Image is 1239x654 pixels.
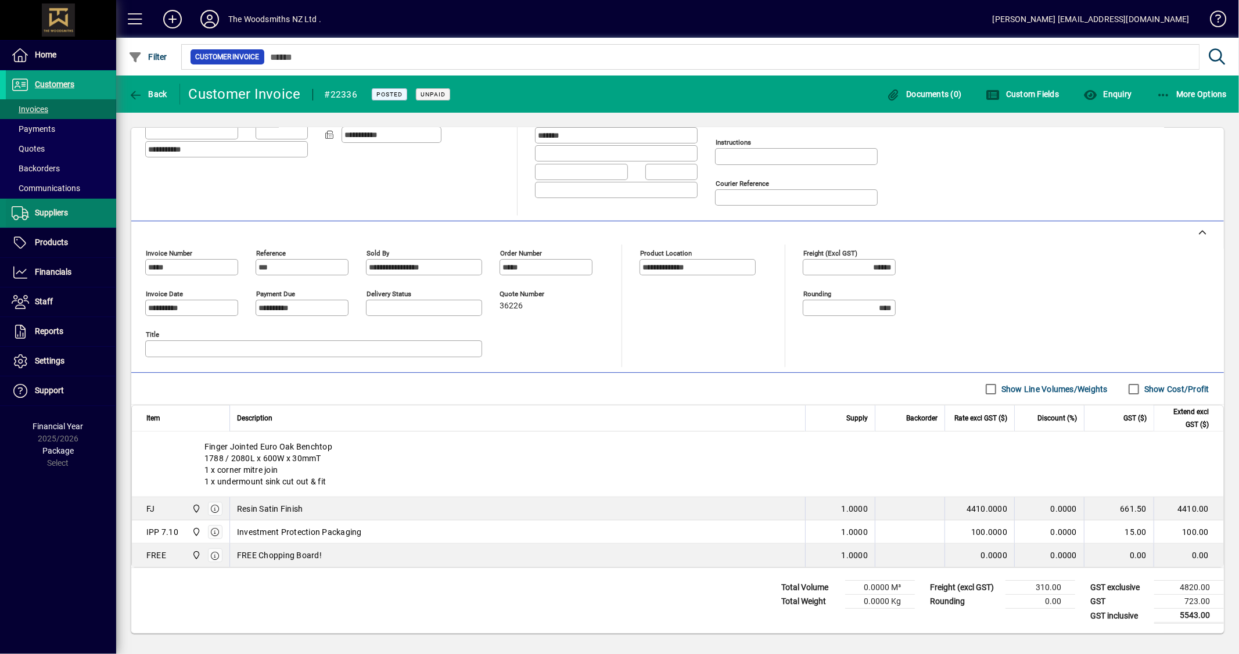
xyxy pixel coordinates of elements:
[116,84,180,105] app-page-header-button: Back
[1084,544,1154,567] td: 0.00
[6,139,116,159] a: Quotes
[376,91,403,98] span: Posted
[367,249,389,257] mat-label: Sold by
[886,89,962,99] span: Documents (0)
[6,258,116,287] a: Financials
[237,526,362,538] span: Investment Protection Packaging
[1154,595,1224,609] td: 723.00
[952,526,1007,538] div: 100.0000
[845,581,915,595] td: 0.0000 M³
[845,595,915,609] td: 0.0000 Kg
[999,383,1108,395] label: Show Line Volumes/Weights
[1142,383,1209,395] label: Show Cost/Profit
[1014,497,1084,520] td: 0.0000
[775,581,845,595] td: Total Volume
[842,549,868,561] span: 1.0000
[1084,497,1154,520] td: 661.50
[993,10,1190,28] div: [PERSON_NAME] [EMAIL_ADDRESS][DOMAIN_NAME]
[146,249,192,257] mat-label: Invoice number
[924,595,1005,609] td: Rounding
[146,549,166,561] div: FREE
[189,549,202,562] span: The Woodsmiths
[1154,609,1224,623] td: 5543.00
[35,297,53,306] span: Staff
[1084,581,1154,595] td: GST exclusive
[12,144,45,153] span: Quotes
[367,290,411,298] mat-label: Delivery status
[986,89,1060,99] span: Custom Fields
[35,386,64,395] span: Support
[1037,412,1077,425] span: Discount (%)
[12,105,48,114] span: Invoices
[1005,595,1075,609] td: 0.00
[1201,2,1224,40] a: Knowledge Base
[256,249,286,257] mat-label: Reference
[500,249,542,257] mat-label: Order number
[6,41,116,70] a: Home
[189,526,202,538] span: The Woodsmiths
[125,46,170,67] button: Filter
[1080,84,1134,105] button: Enquiry
[12,124,55,134] span: Payments
[924,581,1005,595] td: Freight (excl GST)
[842,526,868,538] span: 1.0000
[1154,84,1230,105] button: More Options
[146,526,178,538] div: IPP 7.10
[1084,595,1154,609] td: GST
[237,503,303,515] span: Resin Satin Finish
[228,10,321,28] div: The Woodsmiths NZ Ltd .
[1083,89,1132,99] span: Enquiry
[146,412,160,425] span: Item
[33,422,84,431] span: Financial Year
[6,119,116,139] a: Payments
[1161,405,1209,431] span: Extend excl GST ($)
[1084,609,1154,623] td: GST inclusive
[237,412,272,425] span: Description
[1154,544,1223,567] td: 0.00
[1154,581,1224,595] td: 4820.00
[146,503,155,515] div: FJ
[846,412,868,425] span: Supply
[237,549,322,561] span: FREE Chopping Board!
[6,178,116,198] a: Communications
[128,52,167,62] span: Filter
[775,595,845,609] td: Total Weight
[1154,497,1223,520] td: 4410.00
[6,317,116,346] a: Reports
[1014,520,1084,544] td: 0.0000
[12,184,80,193] span: Communications
[195,51,260,63] span: Customer Invoice
[132,432,1223,497] div: Finger Jointed Euro Oak Benchtop 1788 / 2080L x 600W x 30mmT 1 x corner mitre join 1 x undermount...
[952,549,1007,561] div: 0.0000
[1157,89,1227,99] span: More Options
[952,503,1007,515] div: 4410.0000
[125,84,170,105] button: Back
[35,50,56,59] span: Home
[35,238,68,247] span: Products
[256,290,295,298] mat-label: Payment due
[983,84,1062,105] button: Custom Fields
[1084,520,1154,544] td: 15.00
[500,290,569,298] span: Quote number
[35,267,71,276] span: Financials
[325,85,358,104] div: #22336
[640,249,692,257] mat-label: Product location
[500,301,523,311] span: 36226
[6,376,116,405] a: Support
[35,80,74,89] span: Customers
[6,99,116,119] a: Invoices
[716,179,769,188] mat-label: Courier Reference
[803,290,831,298] mat-label: Rounding
[6,228,116,257] a: Products
[1154,520,1223,544] td: 100.00
[42,446,74,455] span: Package
[6,159,116,178] a: Backorders
[803,249,857,257] mat-label: Freight (excl GST)
[146,290,183,298] mat-label: Invoice date
[189,502,202,515] span: The Woodsmiths
[35,326,63,336] span: Reports
[128,89,167,99] span: Back
[906,412,938,425] span: Backorder
[1014,544,1084,567] td: 0.0000
[35,208,68,217] span: Suppliers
